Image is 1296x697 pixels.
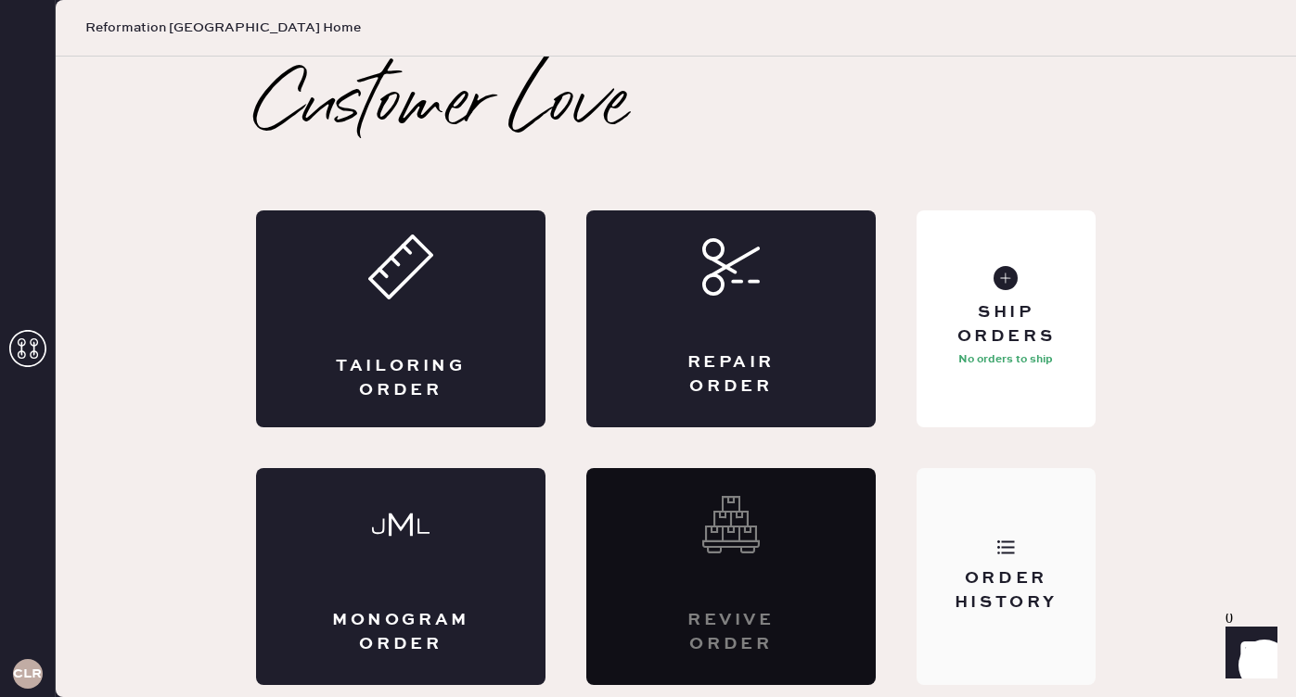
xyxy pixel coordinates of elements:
div: Order History [931,567,1081,614]
div: Ship Orders [931,301,1081,348]
div: Revive order [661,609,802,655]
div: Interested? Contact us at care@hemster.co [586,468,876,685]
span: Reformation [GEOGRAPHIC_DATA] Home [85,19,361,37]
div: Monogram Order [330,609,471,655]
div: Repair Order [661,351,802,398]
div: Tailoring Order [330,355,471,401]
p: No orders to ship [958,348,1053,371]
h2: Customer Love [256,70,628,144]
h3: CLR [13,667,42,680]
iframe: Front Chat [1208,614,1288,693]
